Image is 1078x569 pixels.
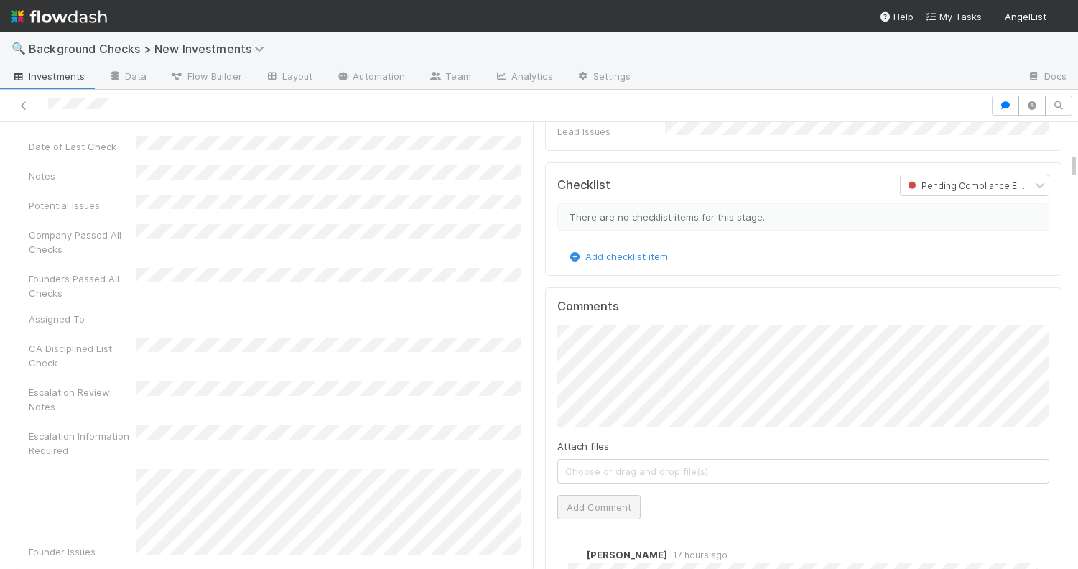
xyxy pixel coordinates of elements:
[925,9,982,24] a: My Tasks
[159,66,254,89] a: Flow Builder
[29,198,136,213] div: Potential Issues
[29,139,136,154] div: Date of Last Check
[667,550,728,560] span: 17 hours ago
[29,429,136,458] div: Escalation Information Required
[29,545,136,559] div: Founder Issues
[925,11,982,22] span: My Tasks
[557,439,611,453] label: Attach files:
[483,66,564,89] a: Analytics
[29,42,271,56] span: Background Checks > New Investments
[29,385,136,414] div: Escalation Review Notes
[557,124,665,139] div: Lead Issues
[254,66,325,89] a: Layout
[564,66,643,89] a: Settings
[905,180,1055,191] span: Pending Compliance Escalation
[558,460,1049,483] span: Choose or drag and drop file(s)
[1005,11,1046,22] span: AngelList
[587,549,667,560] span: [PERSON_NAME]
[568,548,582,563] img: avatar_5106bb14-94e9-4897-80de-6ae81081f36d.png
[29,312,136,326] div: Assigned To
[29,341,136,370] div: CA Disciplined List Check
[1016,66,1078,89] a: Docs
[170,69,242,83] span: Flow Builder
[1052,10,1067,24] img: avatar_c545aa83-7101-4841-8775-afeaaa9cc762.png
[557,495,641,519] button: Add Comment
[11,69,85,83] span: Investments
[29,272,136,300] div: Founders Passed All Checks
[11,42,26,55] span: 🔍
[557,300,1050,314] h5: Comments
[568,251,668,262] a: Add checklist item
[879,9,914,24] div: Help
[417,66,482,89] a: Team
[11,4,107,29] img: logo-inverted-e16ddd16eac7371096b0.svg
[557,203,1050,231] div: There are no checklist items for this stage.
[29,228,136,256] div: Company Passed All Checks
[29,169,136,183] div: Notes
[557,178,610,193] h5: Checklist
[324,66,417,89] a: Automation
[96,66,158,89] a: Data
